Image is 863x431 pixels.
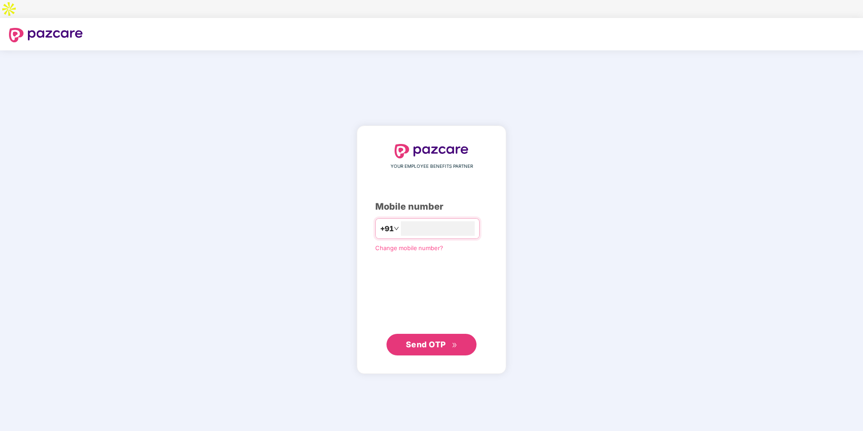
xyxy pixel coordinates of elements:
[395,144,468,158] img: logo
[375,244,443,251] a: Change mobile number?
[375,200,488,214] div: Mobile number
[9,28,83,42] img: logo
[391,163,473,170] span: YOUR EMPLOYEE BENEFITS PARTNER
[452,342,458,348] span: double-right
[406,340,446,349] span: Send OTP
[394,226,399,231] span: down
[380,223,394,234] span: +91
[387,334,476,355] button: Send OTPdouble-right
